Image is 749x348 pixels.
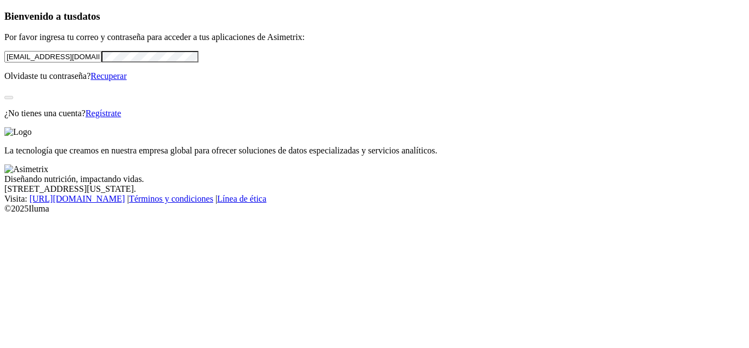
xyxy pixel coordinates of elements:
div: [STREET_ADDRESS][US_STATE]. [4,184,745,194]
a: Recuperar [90,71,127,81]
h3: Bienvenido a tus [4,10,745,22]
p: Olvidaste tu contraseña? [4,71,745,81]
img: Logo [4,127,32,137]
p: La tecnología que creamos en nuestra empresa global para ofrecer soluciones de datos especializad... [4,146,745,156]
span: datos [77,10,100,22]
a: [URL][DOMAIN_NAME] [30,194,125,203]
img: Asimetrix [4,164,48,174]
p: Por favor ingresa tu correo y contraseña para acceder a tus aplicaciones de Asimetrix: [4,32,745,42]
a: Regístrate [86,109,121,118]
div: © 2025 Iluma [4,204,745,214]
div: Visita : | | [4,194,745,204]
p: ¿No tienes una cuenta? [4,109,745,118]
a: Línea de ética [217,194,266,203]
div: Diseñando nutrición, impactando vidas. [4,174,745,184]
input: Tu correo [4,51,101,62]
a: Términos y condiciones [129,194,213,203]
